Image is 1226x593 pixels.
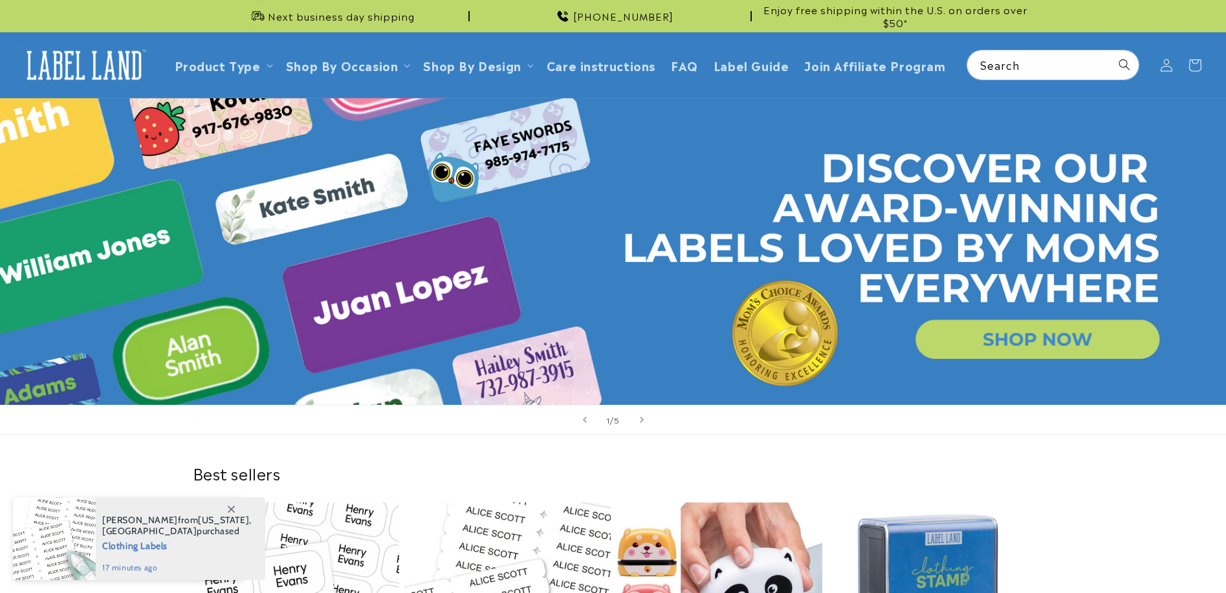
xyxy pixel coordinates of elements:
[1110,50,1139,79] button: Search
[423,56,521,74] a: Shop By Design
[628,405,656,434] button: Next slide
[706,50,797,80] a: Label Guide
[198,514,249,526] span: [US_STATE]
[167,50,278,80] summary: Product Type
[671,58,698,72] span: FAQ
[102,514,178,526] span: [PERSON_NAME]
[268,10,415,23] span: Next business day shipping
[102,537,252,553] span: Clothing Labels
[796,50,953,80] a: Join Affiliate Program
[614,413,620,426] span: 5
[278,50,416,80] summary: Shop By Occasion
[15,40,154,90] a: Label Land
[539,50,663,80] a: Care instructions
[175,56,261,74] a: Product Type
[102,525,197,537] span: [GEOGRAPHIC_DATA]
[610,413,614,426] span: /
[415,50,538,80] summary: Shop By Design
[714,58,789,72] span: Label Guide
[193,463,1034,483] h2: Best sellers
[286,58,399,72] span: Shop By Occasion
[102,562,252,574] span: 17 minutes ago
[573,10,673,23] span: [PHONE_NUMBER]
[663,50,706,80] a: FAQ
[606,413,610,426] span: 1
[102,515,252,537] span: from , purchased
[571,405,599,434] button: Previous slide
[547,58,655,72] span: Care instructions
[19,45,149,85] img: Label Land
[804,58,945,72] span: Join Affiliate Program
[757,3,1034,28] span: Enjoy free shipping within the U.S. on orders over $50*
